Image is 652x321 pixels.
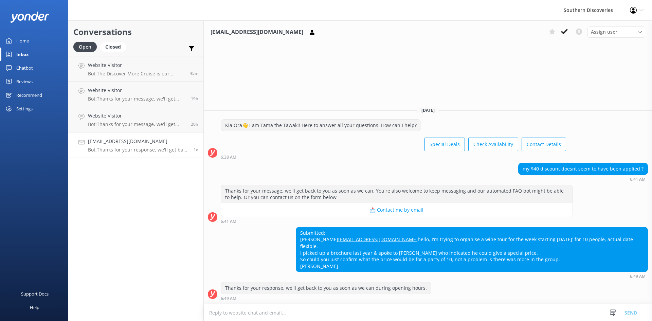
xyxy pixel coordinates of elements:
[100,42,126,52] div: Closed
[221,155,236,159] strong: 6:38 AM
[88,96,186,102] p: Bot: Thanks for your message, we'll get back to you as soon as we can. You're also welcome to kee...
[191,121,198,127] span: Sep 26 2025 03:08pm (UTC +12:00) Pacific/Auckland
[16,48,29,61] div: Inbox
[630,177,646,181] strong: 6:41 AM
[16,102,33,115] div: Settings
[417,107,439,113] span: [DATE]
[190,70,198,76] span: Sep 27 2025 10:35am (UTC +12:00) Pacific/Auckland
[88,138,188,145] h4: [EMAIL_ADDRESS][DOMAIN_NAME]
[221,155,566,159] div: Sep 26 2025 06:38am (UTC +12:00) Pacific/Auckland
[221,219,236,224] strong: 6:41 AM
[30,301,39,314] div: Help
[68,56,203,82] a: Website VisitorBot:The Discover More Cruise is our longest cruise for a deeper Milford Sound expe...
[587,26,645,37] div: Assign User
[221,185,573,203] div: Thanks for your message, we'll get back to you as soon as we can. You're also welcome to keep mes...
[194,147,198,153] span: Sep 26 2025 06:49am (UTC +12:00) Pacific/Auckland
[16,88,42,102] div: Recommend
[221,203,573,217] button: 📩 Contact me by email
[630,274,646,279] strong: 6:49 AM
[221,296,431,301] div: Sep 26 2025 06:49am (UTC +12:00) Pacific/Auckland
[338,236,418,243] a: [EMAIL_ADDRESS][DOMAIN_NAME]
[73,43,100,50] a: Open
[191,96,198,102] span: Sep 26 2025 04:14pm (UTC +12:00) Pacific/Auckland
[211,28,303,37] h3: [EMAIL_ADDRESS][DOMAIN_NAME]
[88,61,185,69] h4: Website Visitor
[221,120,421,131] div: Kia Ora👋 I am Tama the Tawaki! Here to answer all your questions. How can I help?
[21,287,49,301] div: Support Docs
[10,12,49,23] img: yonder-white-logo.png
[221,282,431,294] div: Thanks for your response, we'll get back to you as soon as we can during opening hours.
[221,219,573,224] div: Sep 26 2025 06:41am (UTC +12:00) Pacific/Auckland
[68,132,203,158] a: [EMAIL_ADDRESS][DOMAIN_NAME]Bot:Thanks for your response, we'll get back to you as soon as we can...
[88,71,185,77] p: Bot: The Discover More Cruise is our longest cruise for a deeper Milford Sound experience. It inc...
[518,177,648,181] div: Sep 26 2025 06:41am (UTC +12:00) Pacific/Auckland
[16,75,33,88] div: Reviews
[68,107,203,132] a: Website VisitorBot:Thanks for your message, we'll get back to you as soon as we can. You're also ...
[522,138,566,151] button: Contact Details
[519,163,648,175] div: my $40 discount doesnt seem to have been applied ?
[468,138,518,151] button: Check Availability
[296,274,648,279] div: Sep 26 2025 06:49am (UTC +12:00) Pacific/Auckland
[88,112,186,120] h4: Website Visitor
[424,138,465,151] button: Special Deals
[16,34,29,48] div: Home
[73,42,97,52] div: Open
[221,297,236,301] strong: 6:49 AM
[73,25,198,38] h2: Conversations
[88,87,186,94] h4: Website Visitor
[100,43,129,50] a: Closed
[591,28,617,36] span: Assign user
[296,227,648,272] div: Submitted: [PERSON_NAME] hello, I'm trying to organise a wine tour for the week starting [DATE]' ...
[88,121,186,127] p: Bot: Thanks for your message, we'll get back to you as soon as we can. You're also welcome to kee...
[68,82,203,107] a: Website VisitorBot:Thanks for your message, we'll get back to you as soon as we can. You're also ...
[88,147,188,153] p: Bot: Thanks for your response, we'll get back to you as soon as we can during opening hours.
[16,61,33,75] div: Chatbot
